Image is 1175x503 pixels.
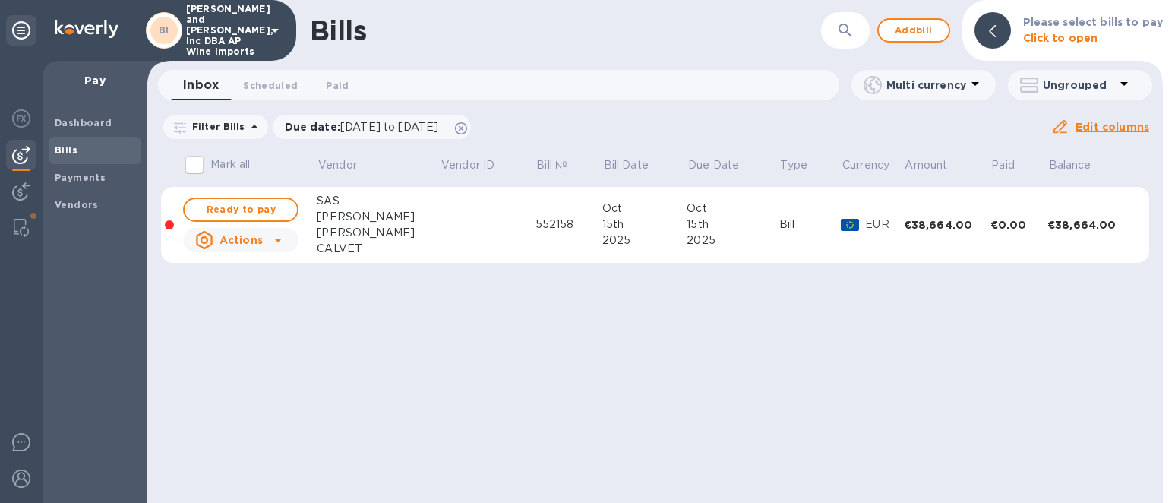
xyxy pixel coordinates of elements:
img: Foreign exchange [12,109,30,128]
p: Pay [55,73,135,88]
span: Vendor [318,157,377,173]
b: Please select bills to pay [1023,16,1163,28]
b: Bills [55,144,77,156]
p: Bill № [536,157,567,173]
b: Click to open [1023,32,1098,44]
span: Inbox [183,74,219,96]
b: Vendors [55,199,99,210]
p: Mark all [210,157,250,172]
p: Currency [842,157,889,173]
button: Addbill [877,18,950,43]
p: EUR [865,217,903,233]
u: Actions [220,234,263,246]
b: Payments [55,172,106,183]
div: Oct [687,201,779,217]
span: [DATE] to [DATE] [340,121,438,133]
p: Type [780,157,807,173]
span: Type [780,157,827,173]
button: Ready to pay [183,198,298,222]
div: €0.00 [990,217,1047,233]
span: Bill Date [604,157,668,173]
div: 2025 [602,233,687,248]
p: Balance [1049,157,1091,173]
span: Amount [905,157,967,173]
div: 15th [687,217,779,233]
u: Edit columns [1076,121,1149,133]
b: BI [159,24,169,36]
p: Bill Date [604,157,649,173]
div: SAS [317,193,440,209]
span: Bill № [536,157,587,173]
div: €38,664.00 [1047,217,1134,233]
p: [PERSON_NAME] and [PERSON_NAME], Inc DBA AP Wine Imports [186,4,262,57]
p: Filter Bills [186,120,245,133]
span: Scheduled [243,78,298,93]
p: Paid [991,157,1015,173]
div: €38,664.00 [904,217,990,233]
div: Unpin categories [6,15,36,46]
span: Due Date [688,157,759,173]
span: Ready to pay [197,201,285,219]
p: Ungrouped [1043,78,1115,93]
span: Balance [1049,157,1111,173]
div: [PERSON_NAME] [317,209,440,225]
div: Oct [602,201,687,217]
div: CALVET [317,241,440,257]
p: Amount [905,157,947,173]
span: Paid [991,157,1034,173]
h1: Bills [310,14,366,46]
span: Vendor ID [441,157,514,173]
div: 15th [602,217,687,233]
p: Due Date [688,157,739,173]
p: Multi currency [886,78,966,93]
div: 552158 [535,217,602,233]
p: Vendor ID [441,157,494,173]
div: 2025 [687,233,779,248]
img: Logo [55,20,118,38]
div: [PERSON_NAME] [317,225,440,241]
b: Dashboard [55,117,112,128]
p: Vendor [318,157,357,173]
div: Due date:[DATE] to [DATE] [273,115,472,139]
div: Bill [779,217,842,233]
span: Paid [326,78,349,93]
span: Add bill [891,21,937,40]
p: Due date : [285,119,447,134]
